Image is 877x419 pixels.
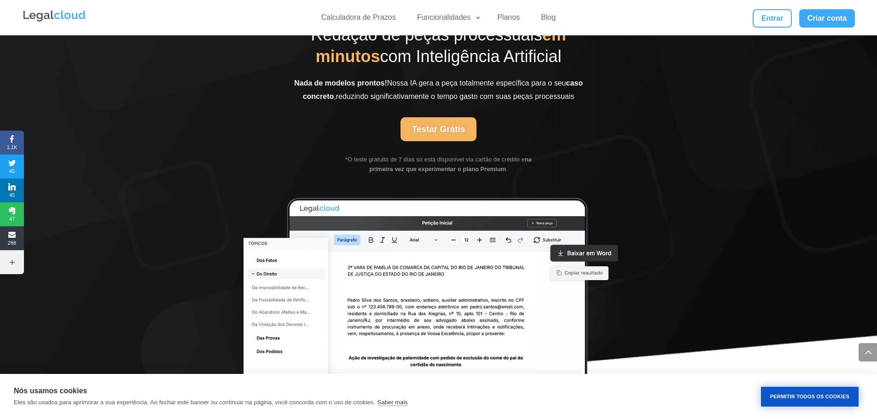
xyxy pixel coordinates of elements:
a: Funcionalidades [412,13,482,26]
a: Blog [535,13,561,26]
span: Nossa IA gera a peça totalmente específica para o seu [387,79,566,87]
a: Logo da Legalcloud [22,17,87,24]
a: Planos [492,13,525,26]
strong: caso concreto [303,79,583,100]
img: Legalcloud Logo [22,9,87,23]
span: reduzindo significativamente o tempo gasto com suas peças processuais [336,92,575,100]
a: Entrar [753,9,791,28]
strong: Nós usamos cookies [14,387,87,395]
button: Permitir Todos os Cookies [761,387,859,407]
strong: na primeira vez que experimentar o plano Premium [369,156,532,172]
a: Criar conta [799,9,855,28]
a: Testar Grátis [401,117,477,141]
p: Eles são usados para aprimorar a sua experiência. Ao fechar este banner ou continuar na página, v... [14,399,375,406]
a: Saber mais [378,399,408,406]
span: *O teste gratuito de 7 dias só está disponível via cartão de crédito e . [345,156,532,172]
p: , [290,77,588,103]
strong: Nada de modelos prontos! [294,79,387,87]
a: Calculadora de Prazos [316,13,401,26]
